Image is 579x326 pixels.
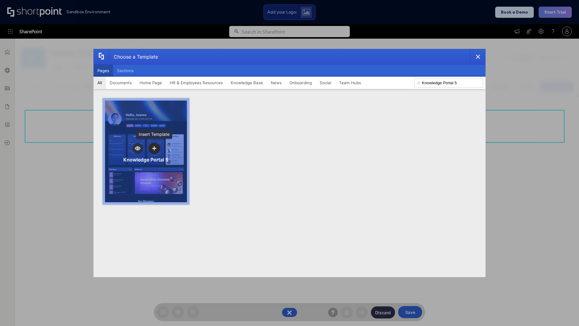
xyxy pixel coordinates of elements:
[227,77,267,89] button: Knowledge Base
[113,65,138,77] button: Sections
[166,77,227,89] button: HR & Employees Resources
[93,49,486,277] div: template selector
[123,157,168,163] div: Knowledge Portal 5
[316,77,335,89] button: Social
[106,77,136,89] button: Documents
[136,77,166,89] button: Home Page
[93,65,113,77] button: Pages
[414,78,483,88] input: Search
[93,77,106,89] button: All
[335,77,365,89] button: Team Hubs
[286,77,316,89] button: Onboarding
[109,49,158,64] div: Choose a Template
[267,77,286,89] button: News
[549,297,579,326] iframe: Chat Widget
